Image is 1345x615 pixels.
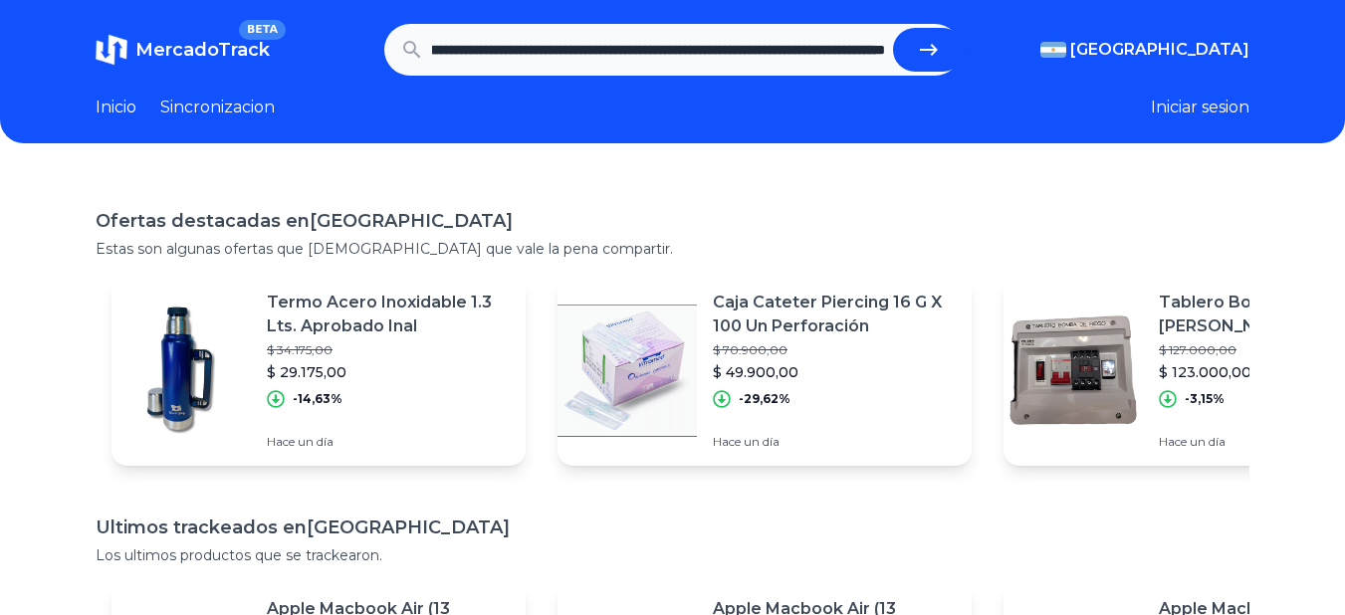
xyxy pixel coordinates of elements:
[1070,38,1249,62] span: [GEOGRAPHIC_DATA]
[739,391,790,407] p: -29,62%
[1151,96,1249,119] button: Iniciar sesion
[1185,391,1225,407] p: -3,15%
[96,513,1249,541] h1: Ultimos trackeados en [GEOGRAPHIC_DATA]
[1040,42,1066,58] img: Argentina
[239,20,286,40] span: BETA
[267,434,510,450] p: Hace un día
[96,207,1249,235] h1: Ofertas destacadas en [GEOGRAPHIC_DATA]
[267,342,510,358] p: $ 34.175,00
[293,391,342,407] p: -14,63%
[713,434,956,450] p: Hace un día
[96,239,1249,259] p: Estas son algunas ofertas que [DEMOGRAPHIC_DATA] que vale la pena compartir.
[713,342,956,358] p: $ 70.900,00
[1040,38,1249,62] button: [GEOGRAPHIC_DATA]
[112,301,251,440] img: Featured image
[96,34,270,66] a: MercadoTrackBETA
[1004,301,1143,440] img: Featured image
[160,96,275,119] a: Sincronizacion
[713,291,956,338] p: Caja Cateter Piercing 16 G X 100 Un Perforación
[558,301,697,440] img: Featured image
[96,96,136,119] a: Inicio
[713,362,956,382] p: $ 49.900,00
[135,39,270,61] span: MercadoTrack
[267,362,510,382] p: $ 29.175,00
[96,34,127,66] img: MercadoTrack
[267,291,510,338] p: Termo Acero Inoxidable 1.3 Lts. Aprobado Inal
[96,545,1249,565] p: Los ultimos productos que se trackearon.
[558,275,972,466] a: Featured imageCaja Cateter Piercing 16 G X 100 Un Perforación$ 70.900,00$ 49.900,00-29,62%Hace un...
[112,275,526,466] a: Featured imageTermo Acero Inoxidable 1.3 Lts. Aprobado Inal$ 34.175,00$ 29.175,00-14,63%Hace un día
